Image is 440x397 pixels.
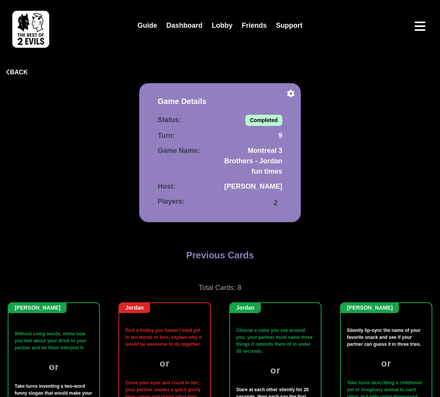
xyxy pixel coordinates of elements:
[186,250,254,261] h2: Previous Cards
[207,17,237,34] a: Lobby
[15,360,93,374] span: or
[158,181,220,192] span: Host:
[158,95,207,107] span: Game Details
[6,283,434,293] p: Total Cards: 8
[6,68,28,77] button: Back
[162,17,207,34] a: Dashboard
[158,131,220,141] span: Turn:
[158,146,220,156] span: Game Name:
[220,146,282,177] span: Montreal 3 Brothers - Jordan fun times
[347,326,425,348] button: Silently lip-sync the name of your favorite snack and see if your partner can guess it in three t...
[236,326,315,355] button: Choose a color you see around you; your partner must name three things it reminds them of in unde...
[133,17,162,34] a: Guide
[158,196,269,207] span: Players:
[220,181,282,192] span: [PERSON_NAME]
[236,363,315,377] span: or
[237,17,272,34] a: Friends
[272,17,307,34] a: Support
[412,18,428,34] button: Open menu
[245,115,282,126] span: Completed
[15,329,93,352] button: Without using words, mime how you feel about your drink to your partner and let them interpret it.
[269,196,282,210] span: View all players
[287,88,295,99] button: Game Settings
[347,357,425,370] span: or
[158,115,245,125] span: Status:
[220,131,282,141] span: 9
[125,326,204,348] button: Pick a hobby you haven’t tried yet. In ten words or less, explain why it would be awesome to do t...
[12,11,49,48] img: best of 2 evils logo
[125,357,204,370] span: or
